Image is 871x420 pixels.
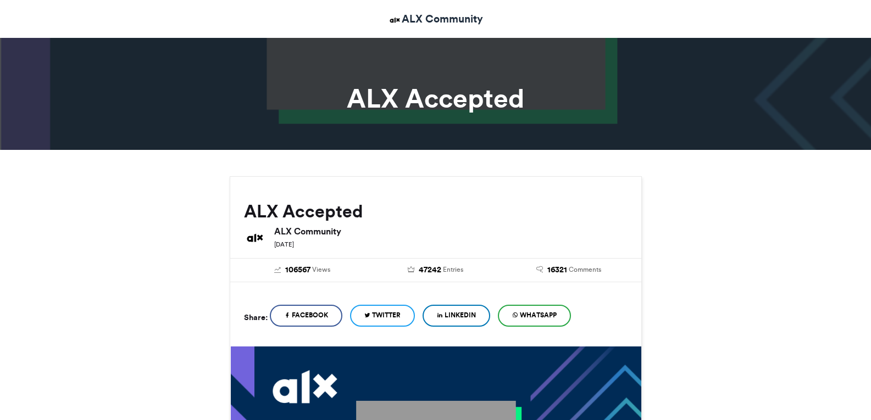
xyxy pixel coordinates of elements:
span: WhatsApp [520,310,557,320]
h5: Share: [244,310,268,324]
a: Twitter [350,305,415,327]
span: LinkedIn [445,310,476,320]
a: Facebook [270,305,342,327]
img: ALX Community [388,13,402,27]
a: ALX Community [388,11,483,27]
img: ALX Community [244,227,266,249]
a: LinkedIn [423,305,490,327]
a: WhatsApp [498,305,571,327]
span: 106567 [285,264,310,276]
a: 106567 Views [244,264,361,276]
span: 47242 [419,264,441,276]
span: Twitter [372,310,401,320]
h6: ALX Community [274,227,628,236]
h2: ALX Accepted [244,201,628,221]
span: Comments [569,265,601,275]
small: [DATE] [274,240,294,248]
h1: ALX Accepted [131,85,741,111]
span: Entries [443,265,463,275]
a: 16321 Comments [511,264,628,276]
a: 47242 Entries [377,264,494,276]
span: Facebook [292,310,328,320]
span: Views [312,265,330,275]
span: 16321 [547,264,567,276]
